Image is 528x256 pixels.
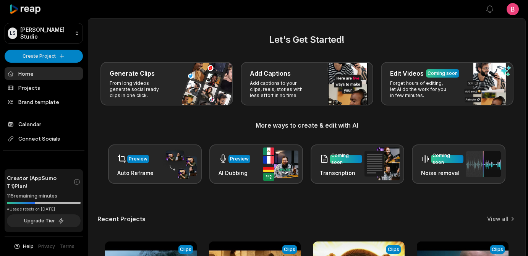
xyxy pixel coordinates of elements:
[110,69,155,78] h3: Generate Clips
[487,215,509,223] a: View all
[428,70,458,77] div: Coming soon
[38,243,55,250] a: Privacy
[250,69,291,78] h3: Add Captions
[7,174,73,190] span: Creator (AppSumo T1) Plan!
[8,28,17,39] div: LS
[5,50,83,63] button: Create Project
[466,151,501,177] img: noise_removal.png
[7,214,81,227] button: Upgrade Tier
[110,80,169,99] p: From long videos generate social ready clips in one click.
[7,192,81,200] div: 115 remaining minutes
[331,152,361,166] div: Coming soon
[230,156,249,162] div: Preview
[13,243,34,250] button: Help
[162,149,197,179] img: auto_reframe.png
[5,96,83,108] a: Brand template
[20,26,71,40] p: [PERSON_NAME] Studio
[432,152,462,166] div: Coming soon
[97,33,516,47] h2: Let's Get Started!
[250,80,309,99] p: Add captions to your clips, reels, stories with less effort in no time.
[129,156,147,162] div: Preview
[5,118,83,130] a: Calendar
[263,147,298,181] img: ai_dubbing.png
[7,206,81,212] div: *Usage resets on [DATE]
[421,169,463,177] h3: Noise removal
[5,81,83,94] a: Projects
[390,80,449,99] p: Forget hours of editing, let AI do the work for you in few minutes.
[390,69,424,78] h3: Edit Videos
[5,67,83,80] a: Home
[364,147,400,180] img: transcription.png
[23,243,34,250] span: Help
[117,169,154,177] h3: Auto Reframe
[60,243,75,250] a: Terms
[320,169,362,177] h3: Transcription
[97,215,146,223] h2: Recent Projects
[97,121,516,130] h3: More ways to create & edit with AI
[219,169,250,177] h3: AI Dubbing
[5,132,83,146] span: Connect Socials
